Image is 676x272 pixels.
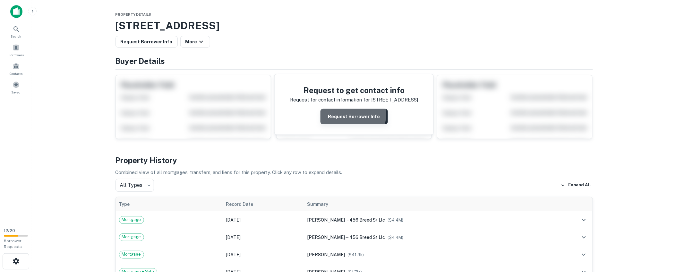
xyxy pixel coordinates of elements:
[578,232,589,243] button: expand row
[116,55,593,67] h4: Buyer Details
[578,215,589,225] button: expand row
[307,252,345,257] span: [PERSON_NAME]
[2,41,30,59] a: Borrowers
[304,197,551,211] th: Summary
[10,5,22,18] img: capitalize-icon.png
[290,96,370,104] p: Request for contact information for
[307,234,547,241] div: →
[116,169,593,176] p: Combined view of all mortgages, transfers, and liens for this property. Click any row to expand d...
[307,235,345,240] span: [PERSON_NAME]
[2,79,30,96] a: Saved
[307,217,345,223] span: [PERSON_NAME]
[116,197,223,211] th: Type
[223,211,304,229] td: [DATE]
[349,217,385,223] span: 456 breed st llc
[116,18,593,33] h3: [STREET_ADDRESS]
[2,60,30,77] a: Contacts
[349,235,385,240] span: 456 breed st llc
[4,228,15,233] span: 12 / 20
[578,249,589,260] button: expand row
[116,154,593,166] h4: Property History
[347,252,364,257] span: ($ 41.9k )
[116,179,154,192] div: All Types
[116,13,151,16] span: Property Details
[388,218,403,223] span: ($ 4.4M )
[11,34,21,39] span: Search
[180,36,210,48] button: More
[12,90,21,95] span: Saved
[388,235,403,240] span: ($ 4.4M )
[223,246,304,263] td: [DATE]
[290,84,418,96] h4: Request to get contact info
[223,229,304,246] td: [DATE]
[116,36,178,48] button: Request Borrower Info
[8,52,24,57] span: Borrowers
[119,251,144,258] span: Mortgage
[307,216,547,224] div: →
[321,109,388,124] button: Request Borrower Info
[644,221,676,251] iframe: Chat Widget
[559,180,593,190] button: Expand All
[223,197,304,211] th: Record Date
[4,239,22,249] span: Borrower Requests
[10,71,22,76] span: Contacts
[119,234,144,240] span: Mortgage
[119,216,144,223] span: Mortgage
[2,23,30,40] a: Search
[371,96,418,104] p: [STREET_ADDRESS]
